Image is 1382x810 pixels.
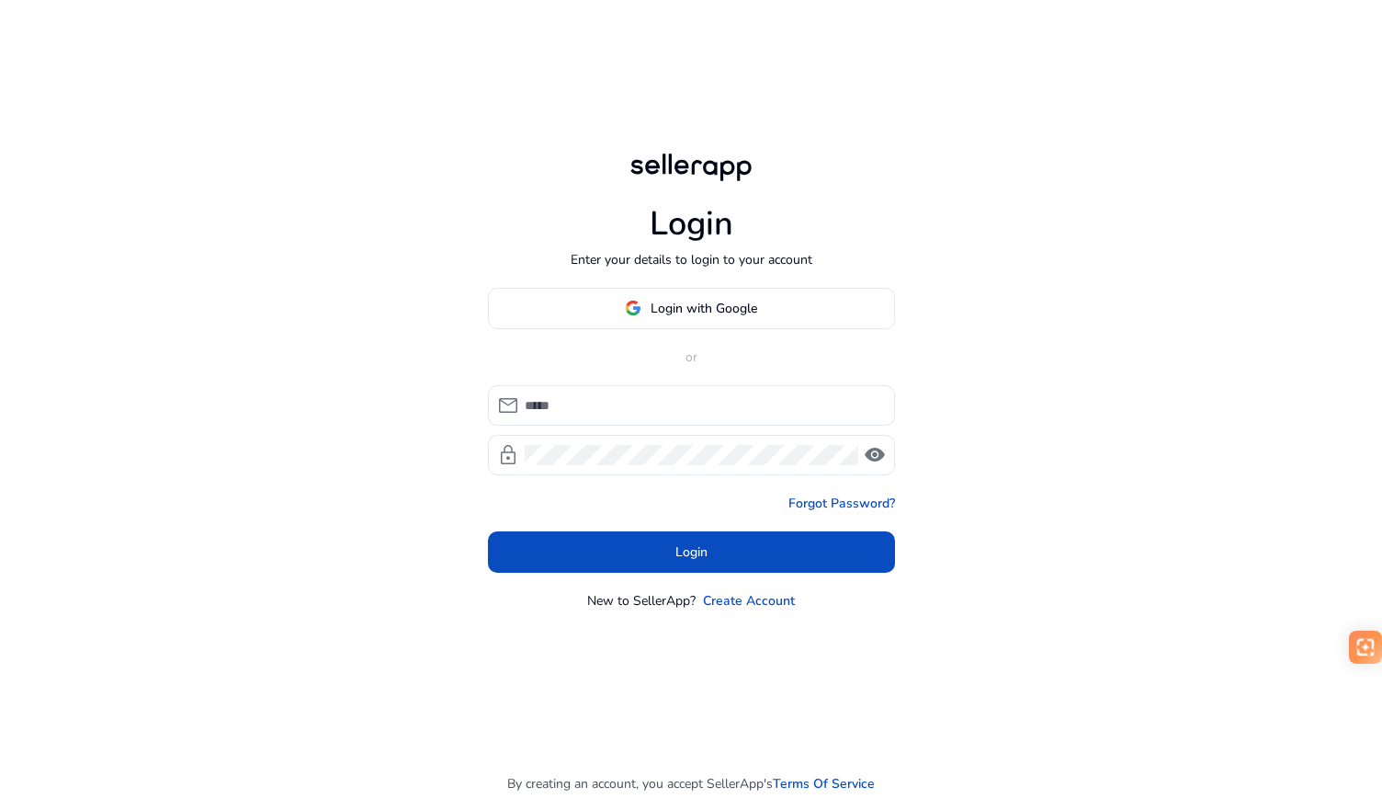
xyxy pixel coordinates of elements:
span: Login with Google [651,299,757,318]
span: lock [497,444,519,466]
button: Login with Google [488,288,895,329]
span: visibility [864,444,886,466]
img: google-logo.svg [625,300,641,316]
span: Login [675,542,708,562]
p: Enter your details to login to your account [571,250,812,269]
h1: Login [650,204,733,244]
span: mail [497,394,519,416]
a: Create Account [703,591,795,610]
p: New to SellerApp? [587,591,696,610]
a: Terms Of Service [773,774,875,793]
p: or [488,348,895,367]
button: Login [488,531,895,573]
a: Forgot Password? [788,494,895,513]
